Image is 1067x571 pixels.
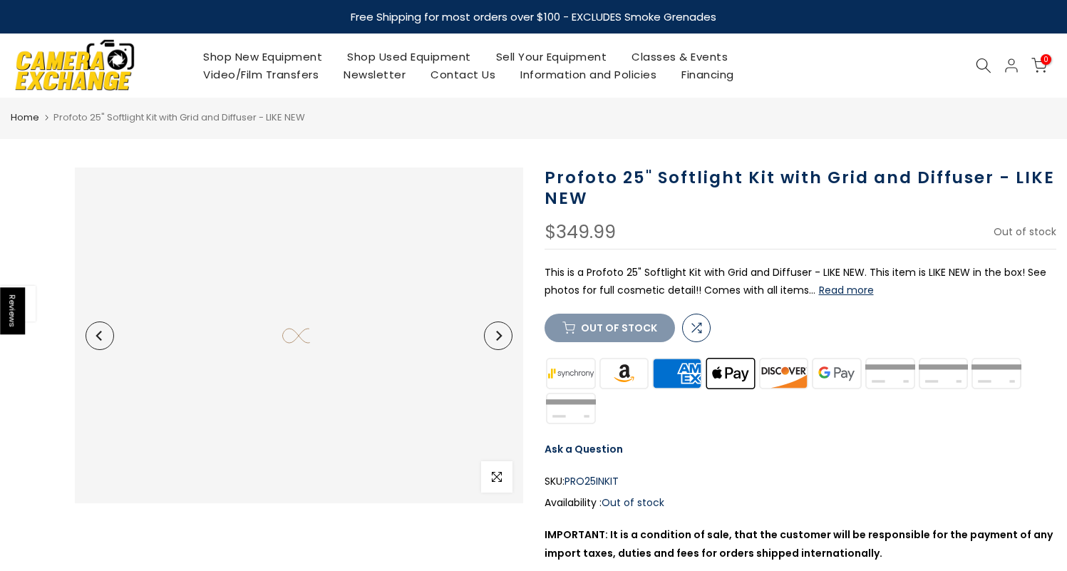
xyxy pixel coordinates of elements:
img: paypal [917,356,970,391]
img: google pay [810,356,864,391]
img: discover [757,356,810,391]
div: Availability : [545,494,1057,512]
a: 0 [1031,58,1047,73]
img: visa [545,391,598,426]
img: shopify pay [970,356,1024,391]
img: apple pay [703,356,757,391]
img: amazon payments [597,356,651,391]
button: Next [484,321,512,350]
a: Information and Policies [508,66,669,83]
a: Sell Your Equipment [483,48,619,66]
button: Previous [86,321,114,350]
a: Ask a Question [545,442,623,456]
a: Classes & Events [619,48,741,66]
img: master [863,356,917,391]
a: Financing [669,66,747,83]
h1: Profoto 25" Softlight Kit with Grid and Diffuser - LIKE NEW [545,168,1057,209]
span: 0 [1041,54,1051,65]
strong: IMPORTANT: It is a condition of sale, that the customer will be responsible for the payment of an... [545,528,1053,560]
div: SKU: [545,473,1057,490]
button: Read more [819,284,874,297]
img: american express [651,356,704,391]
span: Out of stock [994,225,1056,239]
img: synchrony [545,356,598,391]
span: Profoto 25" Softlight Kit with Grid and Diffuser - LIKE NEW [53,110,305,124]
div: $349.99 [545,223,616,242]
span: PRO25INKIT [565,473,619,490]
a: Home [11,110,39,125]
a: Newsletter [331,66,418,83]
strong: Free Shipping for most orders over $100 - EXCLUDES Smoke Grenades [351,9,716,24]
span: Out of stock [602,495,664,510]
a: Shop New Equipment [191,48,335,66]
a: Contact Us [418,66,508,83]
a: Video/Film Transfers [191,66,331,83]
p: This is a Profoto 25" Softlight Kit with Grid and Diffuser - LIKE NEW. This item is LIKE NEW in t... [545,264,1057,299]
a: Shop Used Equipment [335,48,484,66]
